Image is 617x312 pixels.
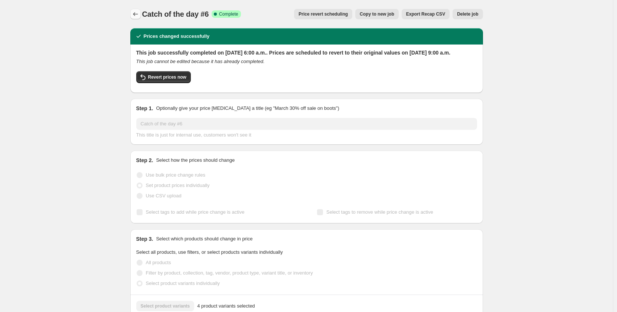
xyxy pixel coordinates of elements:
h2: Step 3. [136,235,153,243]
button: Price revert scheduling [294,9,352,19]
span: Copy to new job [360,11,394,17]
span: All products [146,260,171,265]
h2: Prices changed successfully [144,33,210,40]
span: Set product prices individually [146,183,210,188]
button: Export Recap CSV [402,9,450,19]
span: Complete [219,11,238,17]
span: Use CSV upload [146,193,182,198]
p: Optionally give your price [MEDICAL_DATA] a title (eg "March 30% off sale on boots") [156,105,339,112]
span: Select all products, use filters, or select products variants individually [136,249,283,255]
h2: Step 1. [136,105,153,112]
span: Filter by product, collection, tag, vendor, product type, variant title, or inventory [146,270,313,276]
h2: Step 2. [136,157,153,164]
button: Delete job [453,9,483,19]
span: Use bulk price change rules [146,172,205,178]
i: This job cannot be edited because it has already completed. [136,59,265,64]
span: Select tags to add while price change is active [146,209,245,215]
span: Select tags to remove while price change is active [326,209,433,215]
p: Select which products should change in price [156,235,252,243]
span: Select product variants individually [146,280,220,286]
button: Price change jobs [130,9,141,19]
button: Revert prices now [136,71,191,83]
input: 30% off holiday sale [136,118,477,130]
span: Catch of the day #6 [142,10,209,18]
span: Delete job [457,11,478,17]
button: Copy to new job [355,9,399,19]
p: Select how the prices should change [156,157,235,164]
span: Price revert scheduling [298,11,348,17]
span: Export Recap CSV [406,11,445,17]
span: This title is just for internal use, customers won't see it [136,132,251,138]
h2: This job successfully completed on [DATE] 6:00 a.m.. Prices are scheduled to revert to their orig... [136,49,477,56]
span: Revert prices now [148,74,186,80]
span: 4 product variants selected [197,302,255,310]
